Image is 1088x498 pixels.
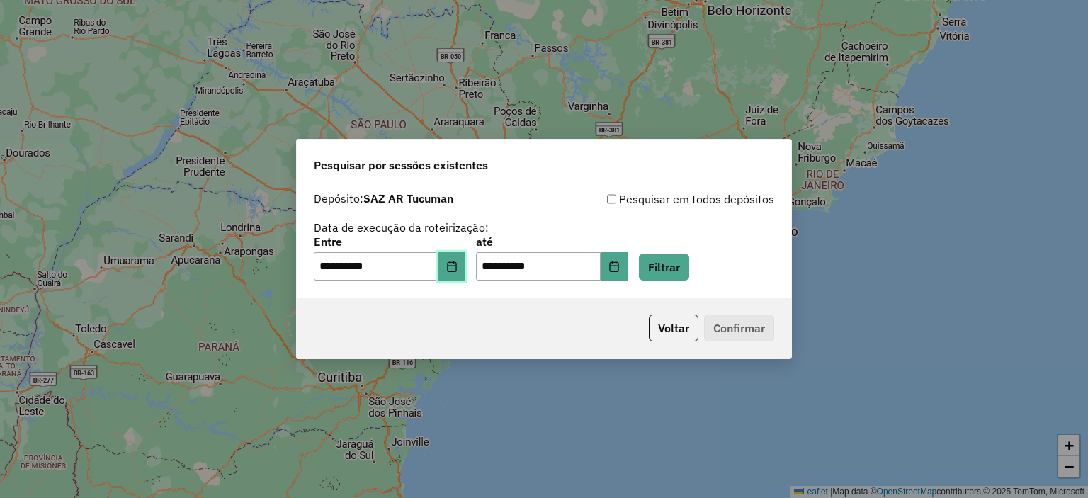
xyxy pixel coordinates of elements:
button: Filtrar [639,254,689,281]
button: Choose Date [601,252,628,281]
label: Data de execução da roteirização: [314,219,489,236]
button: Choose Date [438,252,465,281]
strong: SAZ AR Tucuman [363,191,453,205]
label: até [476,233,627,250]
span: Pesquisar por sessões existentes [314,157,488,174]
button: Voltar [649,315,698,341]
label: Entre [314,233,465,250]
label: Depósito: [314,190,453,207]
div: Pesquisar em todos depósitos [544,191,774,208]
